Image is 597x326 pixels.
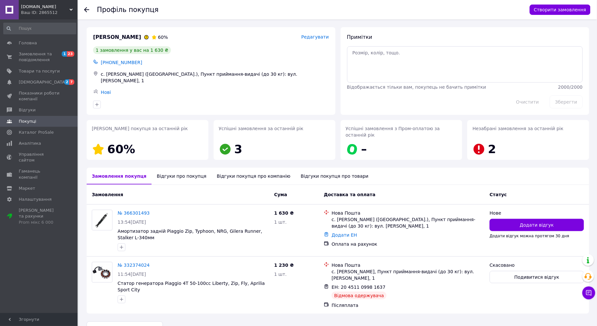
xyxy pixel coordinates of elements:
div: Нова Пошта [332,262,485,268]
span: [PHONE_NUMBER] [101,60,142,65]
span: Редагувати [301,34,329,39]
div: с. [PERSON_NAME] ([GEOGRAPHIC_DATA].), Пункт приймання-видачі (до 30 кг): вул. [PERSON_NAME], 1 [100,70,330,85]
span: Головна [19,40,37,46]
div: Відгуки покупця про компанію [212,168,296,185]
a: Амортизатор задній Piaggio Zip, Typhoon, NRG, Gilera Runner, Stalker L-340мм [118,229,262,240]
span: Додати відгук [520,222,554,228]
span: 1 [62,51,67,57]
div: Скасовано [490,262,584,268]
div: Повернутися назад [84,6,89,13]
a: Фото товару [92,210,112,230]
div: Нова Пошта [332,210,485,216]
span: Каталог ProSale [19,129,54,135]
span: [PERSON_NAME] та рахунки [19,208,60,225]
a: Фото товару [92,262,112,283]
a: Статор генератора Piaggio 4T 50-100cc Liberty, Zip, Fly, Aprilia Sport City [118,281,265,292]
span: 1 630 ₴ [274,210,294,216]
span: Товари та послуги [19,68,60,74]
span: 60% [158,35,168,40]
a: Додати ЕН [332,232,357,238]
span: Успішні замовлення з Пром-оплатою за останній рік [346,126,440,138]
span: [DEMOGRAPHIC_DATA] [19,79,67,85]
span: [PERSON_NAME] [93,34,141,41]
span: Примітки [347,34,372,40]
a: № 366301493 [118,210,150,216]
button: Додати відгук [490,219,584,231]
span: 2 [488,142,496,156]
span: – [361,142,367,156]
span: 3 [234,142,242,156]
span: Незабрані замовлення за останній рік [473,126,563,131]
span: Додати відгук можна протягом 30 дня [490,234,569,238]
span: 7 [69,79,74,85]
a: Нові [101,90,111,95]
span: 2000 / 2000 [558,84,583,90]
span: Статус [490,192,507,197]
span: Замовлення та повідомлення [19,51,60,63]
div: Відгуки про покупця [152,168,211,185]
span: Управління сайтом [19,152,60,163]
span: [PERSON_NAME] покупця за останній рік [92,126,188,131]
div: Відгуки покупця про товари [296,168,374,185]
span: 13:54[DATE] [118,219,146,225]
button: Створити замовлення [530,5,591,15]
div: Відмова одержувача [332,292,387,299]
button: Чат з покупцем [582,287,595,299]
span: Маркет [19,185,35,191]
div: с. [PERSON_NAME], Пункт приймання-видачі (до 30 кг): вул. [PERSON_NAME], 1 [332,268,485,281]
span: Гаманець компанії [19,168,60,180]
img: Фото товару [92,213,112,228]
a: № 332374024 [118,263,150,268]
div: Замовлення покупця [87,168,152,185]
div: Нове [490,210,584,216]
span: Відображається тільки вам, покупець не бачить примітки [347,84,486,90]
span: Показники роботи компанії [19,90,60,102]
button: Подивитися відгук [490,271,584,283]
div: с. [PERSON_NAME] ([GEOGRAPHIC_DATA].), Пункт приймання-видачі (до 30 кг): вул. [PERSON_NAME], 1 [332,216,485,229]
span: Cума [274,192,287,197]
span: Доставка та оплата [324,192,376,197]
span: Покупці [19,118,36,124]
span: 1 шт. [274,219,287,225]
span: ЕН: 20 4511 0998 1637 [332,285,386,290]
div: Ваш ID: 2865512 [21,10,78,16]
span: Відгуки [19,107,36,113]
span: Подивитися відгук [515,274,560,280]
img: Фото товару [92,264,112,281]
span: 11:54[DATE] [118,272,146,277]
div: Prom мікс 6 000 [19,219,60,225]
div: 1 замовлення у вас на 1 630 ₴ [93,46,171,54]
span: 1 230 ₴ [274,263,294,268]
span: motodivision.com.ua [21,4,69,10]
span: Успішні замовлення за останній рік [219,126,304,131]
div: Післяплата [332,302,485,309]
span: Налаштування [19,197,52,202]
input: Пошук [3,23,76,34]
h1: Профіль покупця [97,6,159,14]
span: 1 шт. [274,272,287,277]
span: 2 [64,79,69,85]
div: Оплата на рахунок [332,241,485,247]
span: Замовлення [92,192,123,197]
span: Аналітика [19,141,41,146]
span: 23 [67,51,74,57]
span: 60% [107,142,135,156]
